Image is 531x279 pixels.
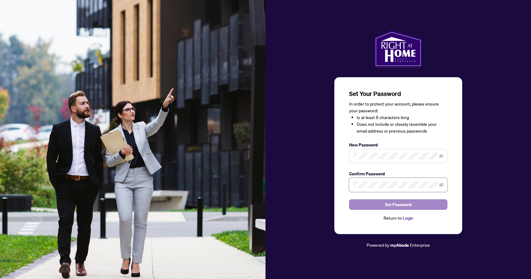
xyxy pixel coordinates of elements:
[439,154,443,158] span: eye-invisible
[374,30,422,67] img: ma-logo
[410,242,430,248] span: Enterprise
[390,242,409,249] a: myAbode
[349,215,447,222] div: Return to
[367,242,389,248] span: Powered by
[403,215,413,221] a: Login
[349,170,447,177] label: Confirm Password
[439,183,443,187] span: eye-invisible
[349,199,447,210] button: Set Password
[349,101,447,134] div: In order to protect your account, please ensure your password:
[385,200,411,209] span: Set Password
[349,141,447,148] label: New Password
[349,90,447,98] h3: Set Your Password
[357,114,447,121] li: Is at least 8 characters long
[357,121,447,134] li: Does not include or closely resemble your email address or previous passwords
